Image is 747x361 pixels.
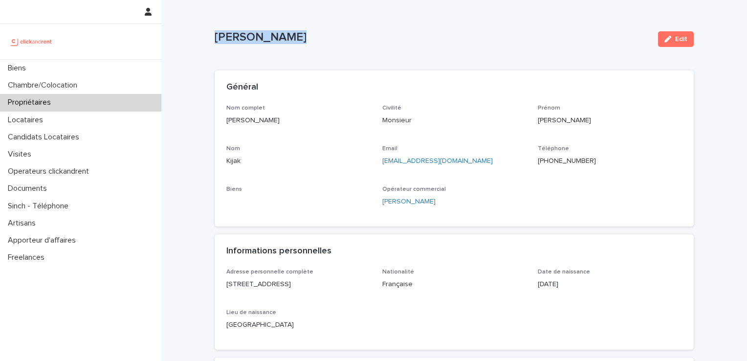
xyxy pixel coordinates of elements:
p: Freelances [4,253,52,262]
span: Nom [226,146,240,152]
p: Visites [4,150,39,159]
p: Candidats Locataires [4,133,87,142]
p: Française [382,279,527,290]
p: Operateurs clickandrent [4,167,97,176]
img: UCB0brd3T0yccxBKYDjQ [8,32,55,51]
p: Biens [4,64,34,73]
p: Chambre/Colocation [4,81,85,90]
p: Kijak [226,156,371,166]
span: Biens [226,186,242,192]
p: [PERSON_NAME] [215,30,650,45]
a: [PERSON_NAME] [382,197,436,207]
button: Edit [658,31,694,47]
a: [EMAIL_ADDRESS][DOMAIN_NAME] [382,158,493,164]
span: Lieu de naissance [226,310,276,316]
p: [DATE] [538,279,682,290]
span: Date de naissance [538,269,590,275]
span: Prénom [538,105,560,111]
span: Edit [675,36,687,43]
p: Monsieur [382,115,527,126]
p: [PHONE_NUMBER] [538,156,682,166]
p: Sinch - Téléphone [4,202,76,211]
h2: Général [226,82,258,93]
p: [GEOGRAPHIC_DATA] [226,320,371,330]
p: [PERSON_NAME] [226,115,371,126]
p: Documents [4,184,55,193]
span: Nom complet [226,105,265,111]
span: Opérateur commercial [382,186,446,192]
h2: Informations personnelles [226,246,331,257]
p: Locataires [4,115,51,125]
span: Adresse personnelle complète [226,269,313,275]
span: Civilité [382,105,401,111]
span: Nationalité [382,269,414,275]
p: Propriétaires [4,98,59,107]
span: Téléphone [538,146,569,152]
p: [PERSON_NAME] [538,115,682,126]
span: Email [382,146,397,152]
p: Artisans [4,219,44,228]
p: [STREET_ADDRESS] [226,279,371,290]
p: Apporteur d'affaires [4,236,84,245]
